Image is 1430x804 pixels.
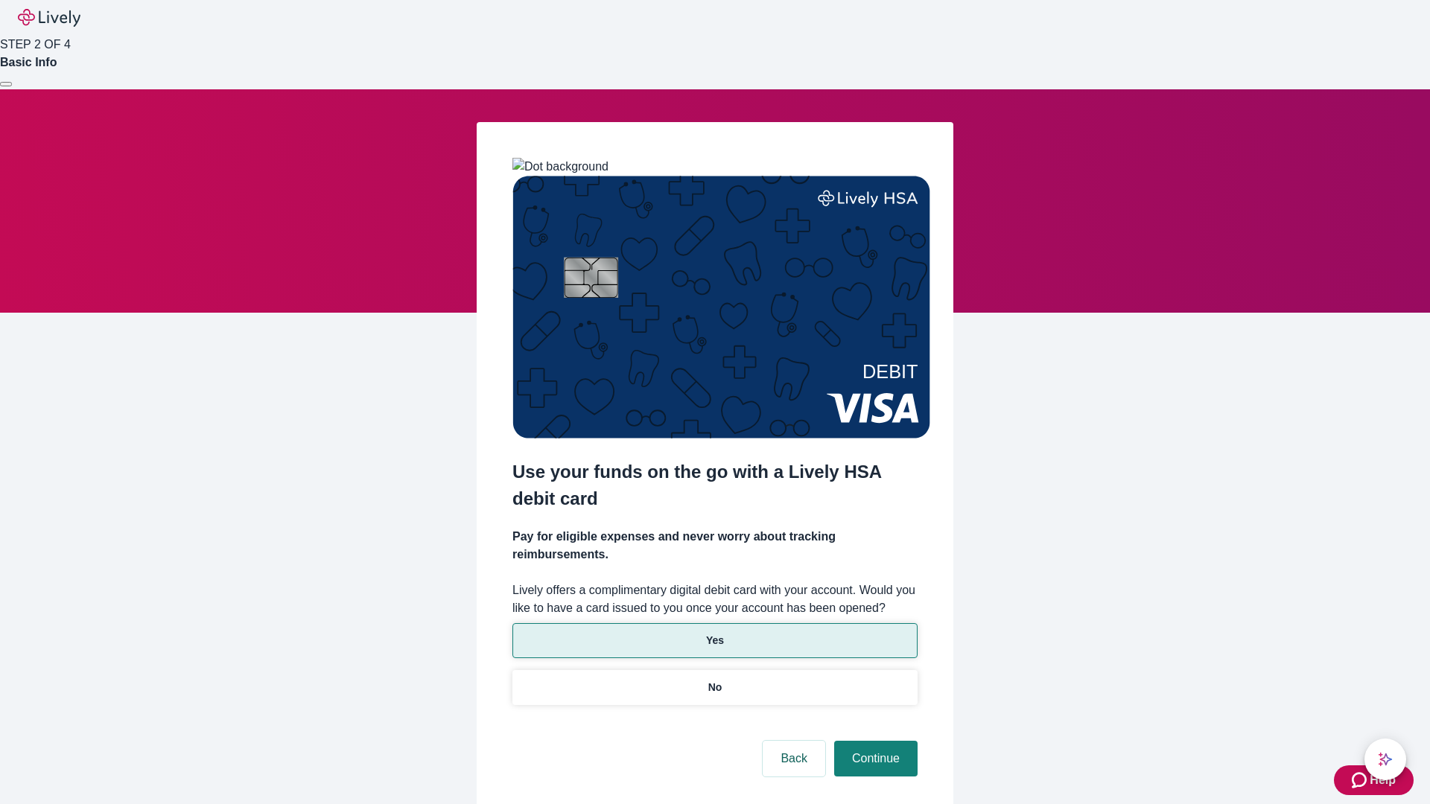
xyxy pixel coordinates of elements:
[18,9,80,27] img: Lively
[708,680,722,695] p: No
[512,158,608,176] img: Dot background
[512,623,918,658] button: Yes
[1378,752,1393,767] svg: Lively AI Assistant
[706,633,724,648] p: Yes
[512,528,918,564] h4: Pay for eligible expenses and never worry about tracking reimbursements.
[1364,738,1406,780] button: chat
[1352,771,1370,789] svg: Zendesk support icon
[512,459,918,512] h2: Use your funds on the go with a Lively HSA debit card
[512,581,918,617] label: Lively offers a complimentary digital debit card with your account. Would you like to have a card...
[512,670,918,705] button: No
[512,176,930,438] img: Debit card
[763,741,825,776] button: Back
[834,741,918,776] button: Continue
[1334,765,1414,795] button: Zendesk support iconHelp
[1370,771,1396,789] span: Help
